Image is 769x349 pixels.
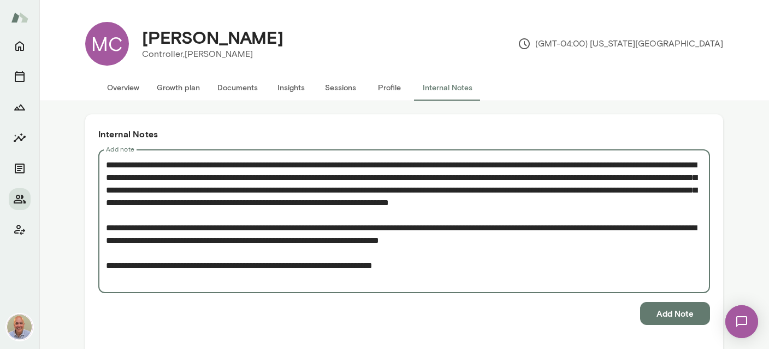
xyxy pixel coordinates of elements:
[9,219,31,241] button: Client app
[518,37,723,50] p: (GMT-04:00) [US_STATE][GEOGRAPHIC_DATA]
[9,35,31,57] button: Home
[267,74,316,101] button: Insights
[142,27,283,48] h4: [PERSON_NAME]
[98,127,710,141] h6: Internal Notes
[148,74,209,101] button: Growth plan
[640,302,710,325] button: Add Note
[85,22,129,66] div: MC
[142,48,283,61] p: Controller, [PERSON_NAME]
[414,74,481,101] button: Internal Notes
[316,74,365,101] button: Sessions
[7,314,33,340] img: Marc Friedman
[209,74,267,101] button: Documents
[98,74,148,101] button: Overview
[9,96,31,118] button: Growth Plan
[9,158,31,179] button: Documents
[9,66,31,88] button: Sessions
[365,74,414,101] button: Profile
[9,188,31,210] button: Members
[9,127,31,149] button: Insights
[106,144,134,154] label: Add note
[11,7,28,28] img: Mento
